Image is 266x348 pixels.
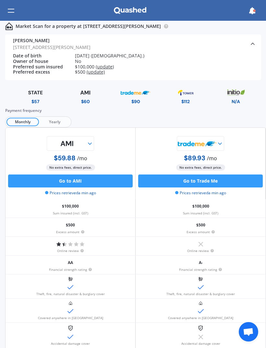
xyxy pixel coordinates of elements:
small: Financial strength rating [179,268,222,271]
div: $60 [81,98,90,105]
span: Prices retrieved a min ago [45,190,96,196]
div: Preferred excess [13,69,70,75]
span: No extra fees, direct price. [46,164,95,171]
p: $500 [66,221,75,230]
small: Theft, fire, natural disaster & burglary cover [36,292,105,296]
div: Preferred sum insured [13,64,70,70]
span: Prices retrieved a min ago [175,190,226,196]
div: Open chat [239,322,258,342]
span: (update) [96,64,114,70]
p: $500 [196,221,205,230]
p: A- [199,258,203,268]
p: Market Scan for a property at [STREET_ADDRESS][PERSON_NAME] [16,23,161,30]
span: Monthly [6,118,39,126]
small: Accidental damage cover [51,342,90,345]
img: Accidental damage cover [68,325,73,331]
button: Go to AMI [8,174,133,187]
img: Theft, fire, natural disaster & burglary cover [68,277,73,281]
div: No [75,59,261,64]
span: Yearly [39,118,70,126]
img: Tower.webp [171,87,201,98]
img: AMI-text-1.webp [70,87,100,98]
b: $59.88 [54,154,76,162]
p: $100,000 [62,202,79,211]
div: [DATE] ([DEMOGRAPHIC_DATA].) [75,53,261,59]
b: $89.93 [184,154,205,162]
p: $100,000 [192,202,209,211]
div: $112 [181,98,190,105]
div: Owner of house [13,59,70,64]
div: $90 [131,98,140,105]
div: Payment frequency [5,107,266,114]
div: N/A [232,98,240,105]
img: Trademe.webp [121,87,151,98]
img: Covered anywhere in NZ [199,301,202,305]
small: Sum insured (incl. GST) [53,211,88,215]
small: Online review [57,249,84,253]
img: AMI [48,136,87,151]
small: Financial strength rating [49,268,92,271]
p: AA [68,258,73,268]
small: Excess amount [187,230,215,234]
span: / mo [77,155,87,162]
img: Accidental damage cover [199,325,203,331]
div: [STREET_ADDRESS][PERSON_NAME] [13,44,109,51]
img: Covered anywhere in NZ [69,301,72,305]
div: $57 [31,98,40,105]
div: $100,000 [75,64,261,70]
small: Excess amount [56,230,85,234]
small: Accidental damage cover [181,342,220,345]
button: Go to Trade Me [138,174,263,187]
img: State-text-1.webp [19,87,51,98]
span: No extra fees, direct price. [176,164,225,171]
small: Online review [187,249,214,253]
div: Date of birth [13,53,70,59]
div: $500 [75,69,261,75]
div: [PERSON_NAME] [13,37,109,44]
small: Theft, fire, natural disaster & burglary cover [166,292,235,296]
span: (update) [87,69,105,75]
span: / mo [207,155,217,162]
img: Initio.webp [221,87,251,98]
small: Sum insured (incl. GST) [183,211,218,215]
img: Trade Me Insurance [178,136,217,151]
img: Theft, fire, natural disaster & burglary cover [199,277,203,281]
small: Covered anywhere in [GEOGRAPHIC_DATA] [168,316,233,320]
small: Covered anywhere in [GEOGRAPHIC_DATA] [38,316,103,320]
img: home-and-contents.b802091223b8502ef2dd.svg [5,22,13,30]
